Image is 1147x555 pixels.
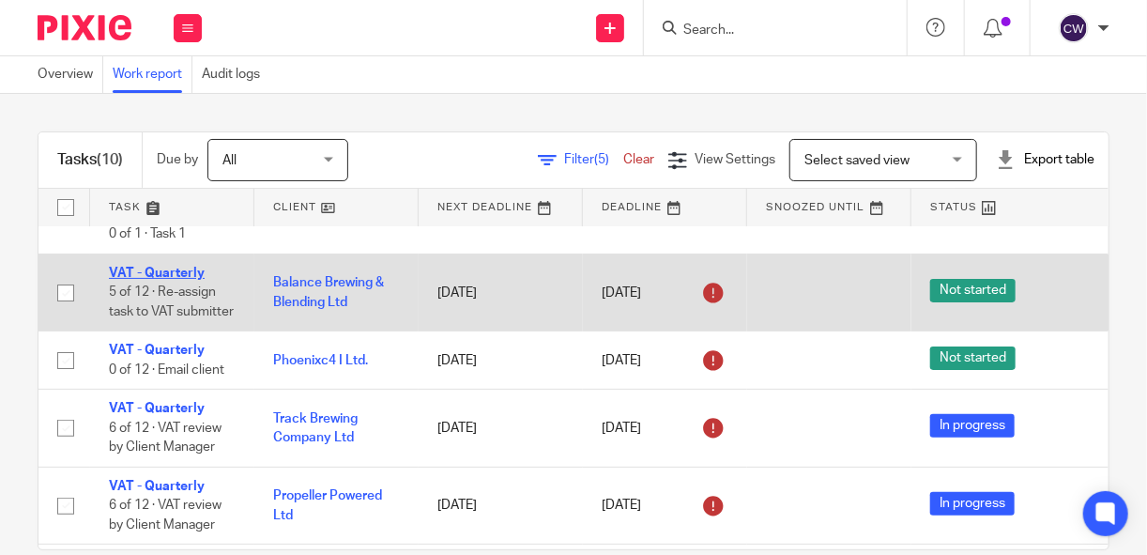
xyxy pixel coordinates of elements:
a: Clear [623,153,654,166]
a: VAT - Quarterly [109,267,205,280]
td: [DATE] [419,254,583,331]
a: Overview [38,56,103,93]
td: [DATE] [419,331,583,390]
a: Balance Brewing & Blending Ltd [273,276,384,308]
span: All [222,154,237,167]
a: Propeller Powered Ltd [273,489,382,521]
span: 5 of 12 · Re-assign task to VAT submitter [109,286,234,319]
div: Export table [996,150,1094,169]
a: VAT - Quarterly [109,344,205,357]
p: Due by [157,150,198,169]
input: Search [681,23,850,39]
img: Pixie [38,15,131,40]
td: [DATE] [419,467,583,544]
span: In progress [930,492,1015,516]
span: 6 of 12 · VAT review by Client Manager [109,422,222,455]
a: VAT - Quarterly [109,480,205,493]
span: In progress [930,414,1015,438]
span: 6 of 12 · VAT review by Client Manager [109,499,222,532]
span: (10) [97,152,123,167]
a: Track Brewing Company Ltd [273,412,358,444]
a: Phoenixc4 I Ltd. [273,354,368,367]
div: [DATE] [602,413,728,443]
span: 0 of 1 · Task 1 [109,228,186,241]
a: Audit logs [202,56,269,93]
div: [DATE] [602,491,728,521]
span: View Settings [695,153,775,166]
span: 0 of 12 · Email client [109,363,224,377]
div: [DATE] [602,278,728,308]
span: (5) [594,153,609,166]
span: Not started [930,347,1016,370]
h1: Tasks [57,150,123,170]
span: Filter [564,153,623,166]
a: Work report [113,56,192,93]
div: [DATE] [602,346,728,376]
span: Not started [930,279,1016,302]
td: [DATE] [419,390,583,467]
span: Select saved view [804,154,910,167]
img: svg%3E [1059,13,1089,43]
a: VAT - Quarterly [109,402,205,415]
